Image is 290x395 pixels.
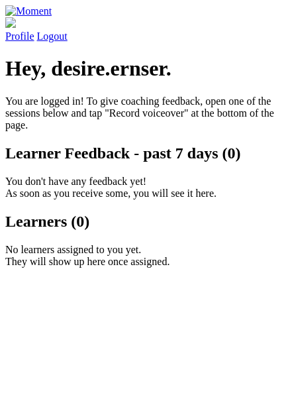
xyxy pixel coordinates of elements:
[37,30,68,42] a: Logout
[5,176,285,199] p: You don't have any feedback yet! As soon as you receive some, you will see it here.
[5,95,285,131] p: You are logged in! To give coaching feedback, open one of the sessions below and tap "Record voic...
[5,244,285,268] p: No learners assigned to you yet. They will show up here once assigned.
[5,17,285,42] a: Profile
[5,56,285,81] h1: Hey, desire.ernser.
[5,144,285,162] h2: Learner Feedback - past 7 days (0)
[5,5,52,17] img: Moment
[5,213,285,231] h2: Learners (0)
[5,17,16,28] img: default_avatar-b4e2223d03051bc43aaaccfb402a43260a3f17acc7fafc1603fdf008d6cba3c9.png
